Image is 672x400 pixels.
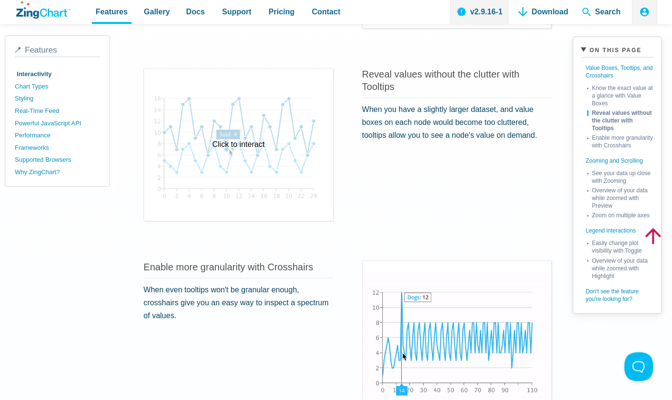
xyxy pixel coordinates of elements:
p: When you have a slightly larger dataset, and value boxes on each node would become too cluttered,... [362,103,552,142]
span: Docs [186,5,205,18]
a: Supported Browsers [15,154,100,166]
a: Zoom on multiple axes [587,210,653,219]
a: Powerful JavaScript API [15,117,100,130]
a: Overview of your data while zoomed with Preview [587,185,653,210]
a: Enable more granularity with Crosshairs [587,132,653,149]
a: Real-Time Feed [15,105,100,117]
p: When even tooltips won't be granular enough, crosshairs give you an easy way to inspect a spectru... [143,283,333,322]
a: Zooming and Scrolling [581,149,653,167]
a: Features [15,45,100,57]
span: Gallery [144,5,170,18]
a: Interactivity [15,68,100,80]
span: Pricing [268,5,294,18]
a: Know the exact value at a glance with Value Boxes [587,82,653,107]
span: Contact [312,5,341,18]
a: Easily change plot visibility with Toggle [587,237,653,255]
a: Reveal values without the clutter with Tooltips [362,69,519,92]
a: Performance [15,129,100,142]
a: Value Boxes, Tooltips, and Crosshairs [581,61,653,82]
a: See your data up close with Zooming [587,167,653,185]
a: Frameworks [15,142,100,154]
a: Styling [15,92,100,105]
div: Click to interact [144,68,333,221]
summary: On This Page [581,44,653,57]
a: Overview of your data while zoomed with Highlight [587,255,653,279]
a: Reveal values without the clutter with Tooltips [587,107,653,132]
span: Features [96,5,128,18]
a: Don't see the feature you're looking for? [581,279,653,305]
a: Why ZingChart? [15,166,100,178]
a: Enable more granularity with Crosshairs [143,261,313,272]
a: Chart Types [15,80,100,93]
a: ZingChart Logo. Click to return to the homepage [16,1,70,19]
iframe: Toggle Customer Support [624,352,653,381]
span: Support [222,5,251,18]
span: Features [25,45,57,55]
a: Legend interactions [581,219,653,237]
